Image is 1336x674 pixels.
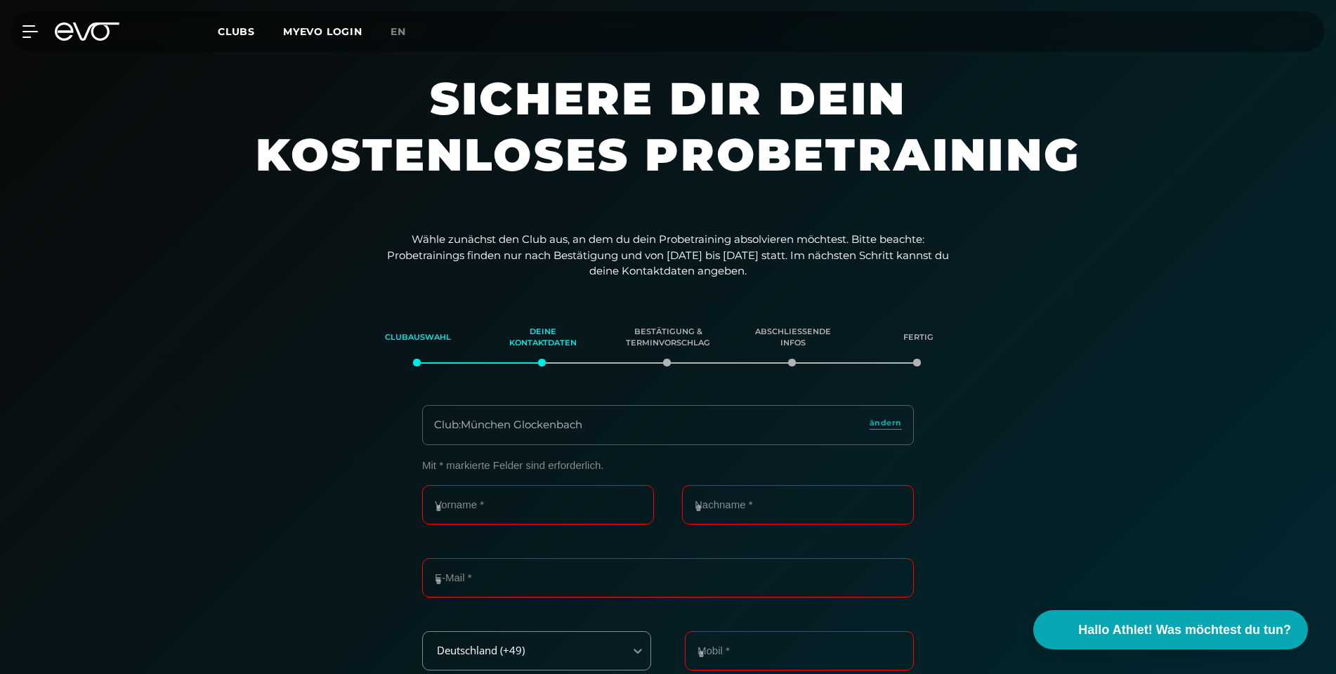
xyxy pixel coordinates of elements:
a: en [391,24,423,40]
button: Hallo Athlet! Was möchtest du tun? [1033,610,1308,649]
span: en [391,25,406,38]
span: Hallo Athlet! Was möchtest du tun? [1078,621,1291,640]
p: Mit * markierte Felder sind erforderlich. [422,459,914,471]
h1: Sichere dir dein kostenloses Probetraining [247,70,1089,211]
a: MYEVO LOGIN [283,25,362,38]
div: Deutschland (+49) [424,645,615,656]
div: Club : München Glockenbach [434,417,582,433]
div: Abschließende Infos [748,319,838,357]
div: Clubauswahl [373,319,463,357]
div: Bestätigung & Terminvorschlag [623,319,713,357]
a: Clubs [218,25,283,38]
span: ändern [870,417,902,429]
span: Clubs [218,25,255,38]
p: Wähle zunächst den Club aus, an dem du dein Probetraining absolvieren möchtest. Bitte beachte: Pr... [387,232,949,279]
div: Fertig [873,319,963,357]
a: ändern [870,417,902,433]
div: Deine Kontaktdaten [498,319,588,357]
